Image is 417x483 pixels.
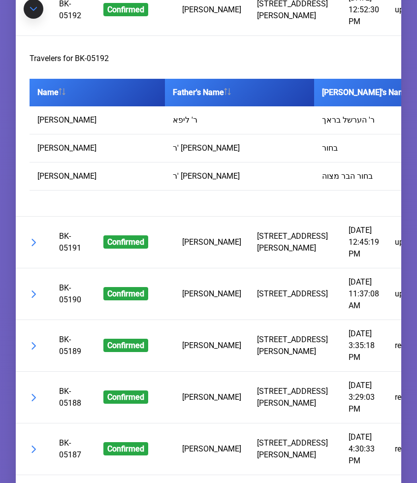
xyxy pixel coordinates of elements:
td: [PERSON_NAME] [30,134,165,162]
td: [DATE] 3:29:03 PM [341,372,387,423]
span: Confirmed [103,390,148,404]
span: Confirmed [103,287,148,300]
td: [PERSON_NAME] [174,372,249,423]
td: [DATE] 3:35:18 PM [341,320,387,372]
td: [PERSON_NAME] [30,162,165,191]
h5: Travelers for BK-05192 [30,53,109,64]
td: [PERSON_NAME] [30,106,165,134]
td: [DATE] 4:30:33 PM [341,423,387,475]
a: BK-05191 [59,231,81,253]
td: [PERSON_NAME] [174,423,249,475]
td: ר' ליפא [165,106,315,134]
a: BK-05190 [59,283,81,304]
td: [STREET_ADDRESS] [PERSON_NAME] [249,320,341,372]
td: [STREET_ADDRESS] [PERSON_NAME] [249,372,341,423]
span: Confirmed [103,235,148,249]
td: ר' [PERSON_NAME] [165,134,315,162]
a: BK-05188 [59,386,81,408]
td: [STREET_ADDRESS] [PERSON_NAME] [249,423,341,475]
a: BK-05187 [59,438,81,459]
span: Confirmed [103,442,148,455]
td: [STREET_ADDRESS] [249,268,341,320]
th: Name [30,79,165,106]
span: Confirmed [103,3,148,16]
td: ר' [PERSON_NAME] [165,162,315,191]
a: BK-05189 [59,335,81,356]
td: [DATE] 12:45:19 PM [341,217,387,268]
td: [DATE] 11:37:08 AM [341,268,387,320]
td: [PERSON_NAME] [174,320,249,372]
span: Confirmed [103,339,148,352]
td: [PERSON_NAME] [174,268,249,320]
th: Father's Name [165,79,315,106]
td: [STREET_ADDRESS] [PERSON_NAME] [249,217,341,268]
td: [PERSON_NAME] [174,217,249,268]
